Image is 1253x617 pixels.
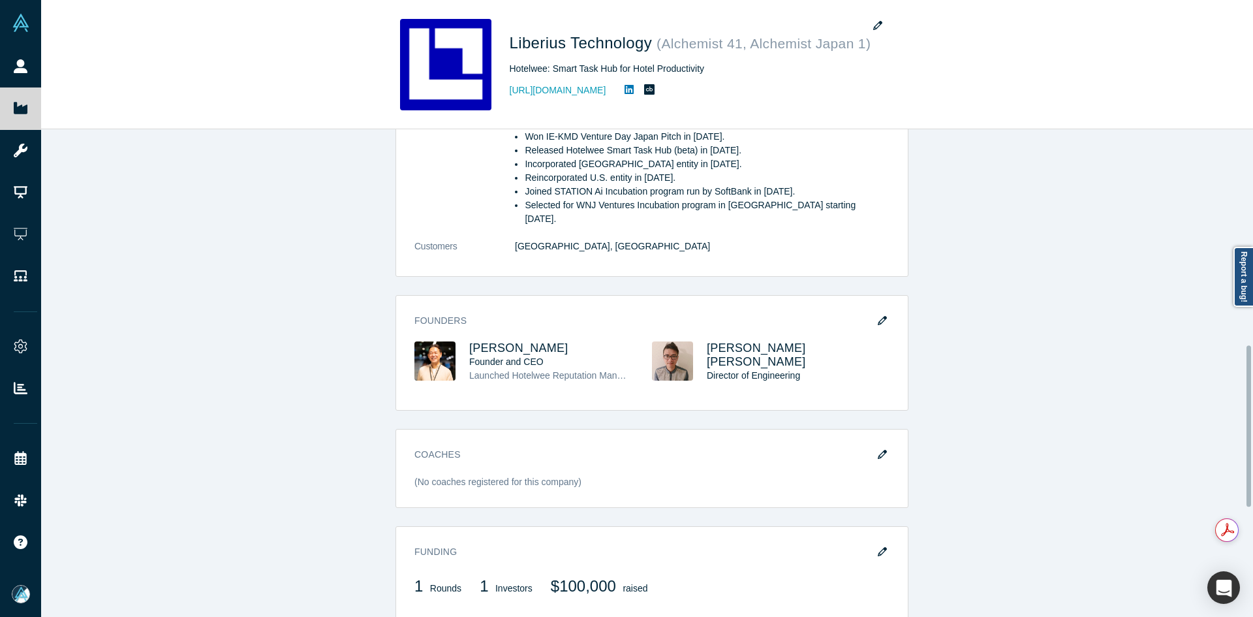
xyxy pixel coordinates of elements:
[12,14,30,32] img: Alchemist Vault Logo
[400,19,491,110] img: Liberius Technology's Logo
[652,341,693,381] img: Phong Tran Tien's Profile Image
[515,240,889,253] dd: [GEOGRAPHIC_DATA], [GEOGRAPHIC_DATA]
[469,356,544,367] span: Founder and CEO
[414,314,871,328] h3: Founders
[414,116,515,240] dt: Highlights
[657,36,871,51] small: ( Alchemist 41, Alchemist Japan 1 )
[414,341,456,381] img: Hiroyuki Nagamitsu's Profile Image
[414,545,871,559] h3: Funding
[510,84,606,97] a: [URL][DOMAIN_NAME]
[469,341,568,355] a: [PERSON_NAME]
[525,185,889,198] li: Joined STATION Ai Incubation program run by SoftBank in [DATE].
[525,198,889,226] li: Selected for WNJ Ventures Incubation program in [GEOGRAPHIC_DATA] starting [DATE].
[525,171,889,185] li: Reincorporated U.S. entity in [DATE].
[480,577,533,605] div: Investors
[414,577,423,595] span: 1
[414,577,461,605] div: Rounds
[510,34,657,52] span: Liberius Technology
[525,157,889,171] li: Incorporated [GEOGRAPHIC_DATA] entity in [DATE].
[707,370,800,381] span: Director of Engineering
[480,577,488,595] span: 1
[551,577,616,595] span: $100,000
[1233,247,1253,307] a: Report a bug!
[414,240,515,267] dt: Customers
[414,475,889,498] div: (No coaches registered for this company)
[510,62,875,76] div: Hotelwee: Smart Task Hub for Hotel Productivity
[551,577,648,605] div: raised
[707,341,806,368] a: [PERSON_NAME] [PERSON_NAME]
[12,585,30,603] img: Mia Scott's Account
[525,130,889,144] li: Won IE-KMD Venture Day Japan Pitch in [DATE].
[525,144,889,157] li: Released Hotelwee Smart Task Hub (beta) in [DATE].
[414,448,871,462] h3: Coaches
